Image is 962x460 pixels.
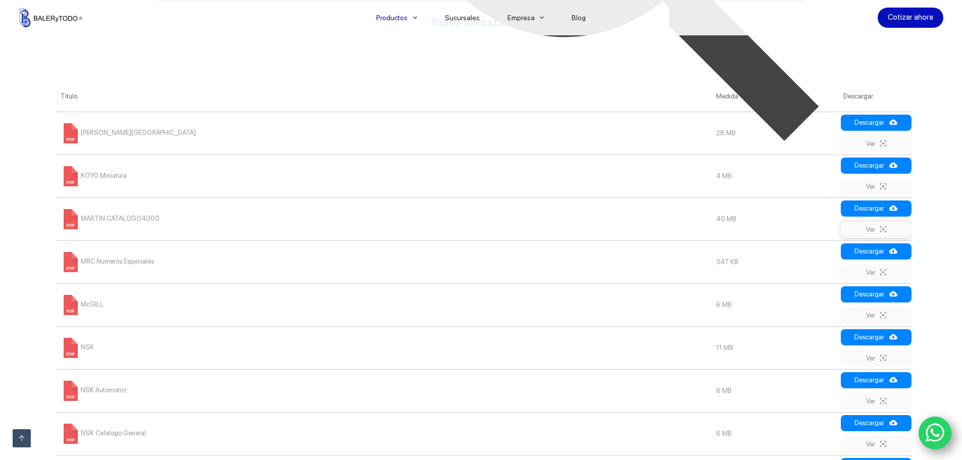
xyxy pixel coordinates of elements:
a: Ver [841,222,912,238]
a: Ver [841,265,912,281]
a: Descargar [841,243,912,260]
a: NSK Catalogo General [61,429,146,437]
a: McGILL [61,300,104,308]
a: Ver [841,436,912,452]
td: 11 MB [711,326,838,369]
a: MRC Numeros Especiales [61,258,154,265]
a: Ir arriba [13,429,31,447]
a: Ver [841,393,912,410]
a: Cotizar ahora [878,8,943,28]
th: Titulo [56,81,711,112]
a: KOYO Miniatura [61,172,127,179]
img: Balerytodo [19,8,82,27]
a: Descargar [841,329,912,345]
a: NSK Automotriz [61,386,127,394]
a: NSK [61,343,94,351]
a: Descargar [841,415,912,431]
td: 6 MB [711,283,838,326]
a: WhatsApp [919,417,952,450]
td: 6 MB [711,412,838,455]
a: Ver [841,350,912,367]
td: 6 MB [711,369,838,412]
td: 347 KB [711,240,838,283]
a: MARTIN CATALOGO4000 [61,215,160,222]
a: Ver [841,308,912,324]
a: Descargar [841,372,912,388]
a: [PERSON_NAME][GEOGRAPHIC_DATA] [61,129,196,136]
a: Descargar [841,286,912,302]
